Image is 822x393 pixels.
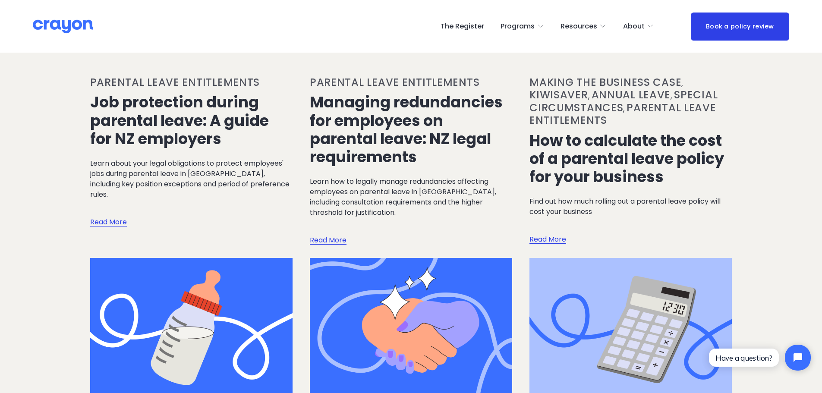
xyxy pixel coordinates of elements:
a: Managing redundancies for employees on parental leave: NZ legal requirements [310,91,503,167]
span: , [671,91,672,101]
a: Job protection during parental leave: A guide for NZ employers [90,91,269,149]
span: , [588,91,589,101]
p: Find out how much rolling out a parental leave policy will cost your business [529,196,732,217]
a: Book a policy review [691,13,789,41]
a: The Register [441,19,484,33]
span: , [623,104,624,114]
a: folder dropdown [623,19,654,33]
a: Annual leave [592,88,671,102]
a: How to calculate the cost of a parental leave policy for your business [529,130,724,187]
a: Read More [529,217,566,245]
a: folder dropdown [501,19,544,33]
a: folder dropdown [561,19,607,33]
span: Resources [561,20,597,33]
p: Learn about your legal obligations to protect employees' jobs during parental leave in [GEOGRAPHI... [90,158,293,200]
a: Parental leave entitlements [529,101,716,127]
a: Parental leave entitlements [90,75,260,89]
a: Parental leave entitlements [310,75,479,89]
span: , [681,78,683,88]
iframe: Tidio Chat [702,337,818,378]
a: Read More [310,218,346,246]
p: Learn how to legally manage redundancies affecting employees on parental leave in [GEOGRAPHIC_DAT... [310,176,512,218]
span: Programs [501,20,535,33]
img: Crayon [33,19,93,34]
a: Making the business case [529,75,681,89]
span: About [623,20,645,33]
a: Read More [90,200,127,228]
a: Special circumstances [529,88,718,114]
a: KiwiSaver [529,88,588,102]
